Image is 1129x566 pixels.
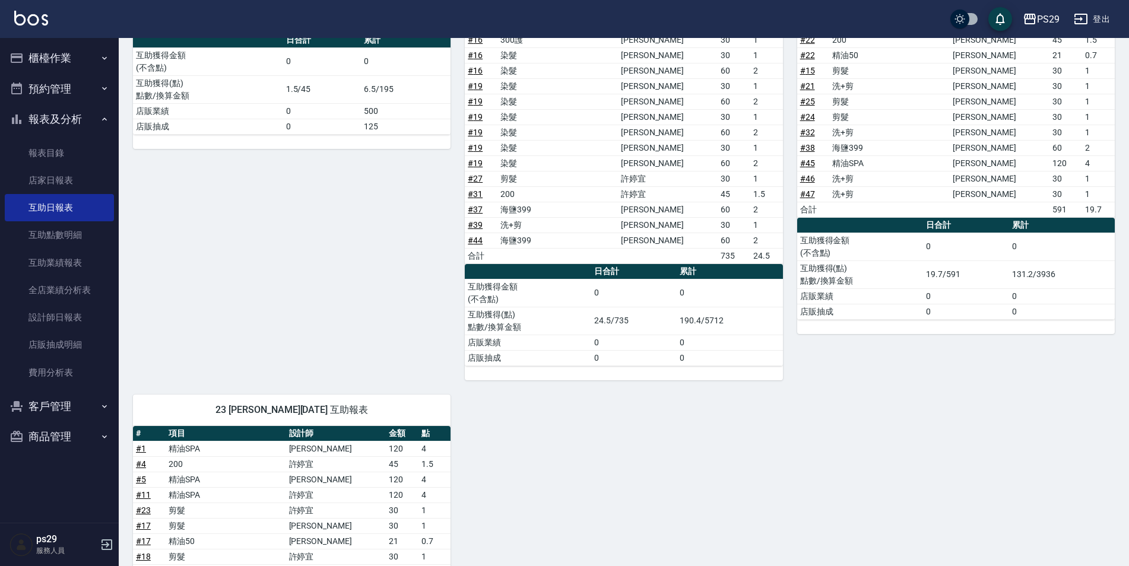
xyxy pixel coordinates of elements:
a: 互助業績報表 [5,249,114,276]
img: Logo [14,11,48,26]
h5: ps29 [36,533,97,545]
button: 預約管理 [5,74,114,104]
td: 1 [1082,94,1115,109]
td: 1 [1082,125,1115,140]
td: 30 [1049,109,1082,125]
td: 0 [677,335,782,350]
a: #19 [468,112,483,122]
a: #45 [800,158,815,168]
a: #18 [136,552,151,561]
td: 0 [1009,304,1115,319]
button: 商品管理 [5,421,114,452]
td: 合計 [465,248,497,263]
td: 剪髮 [829,94,950,109]
a: #16 [468,66,483,75]
td: 19.7/591 [923,260,1009,288]
td: [PERSON_NAME] [618,63,718,78]
a: 店販抽成明細 [5,331,114,358]
td: 0 [677,279,782,307]
a: 費用分析表 [5,359,114,386]
td: 0 [923,233,1009,260]
a: 全店業績分析表 [5,276,114,304]
a: #24 [800,112,815,122]
a: #46 [800,174,815,183]
td: 店販業績 [465,335,591,350]
th: 累計 [677,264,782,279]
td: 30 [1049,186,1082,202]
td: 1.5/45 [283,75,361,103]
td: 2 [750,63,783,78]
td: 2 [750,94,783,109]
td: [PERSON_NAME] [618,233,718,248]
td: 0 [923,288,1009,304]
td: 1 [750,217,783,233]
button: PS29 [1018,7,1064,31]
td: 1 [750,78,783,94]
td: [PERSON_NAME] [618,78,718,94]
td: 海鹽399 [497,233,618,248]
td: 剪髮 [166,503,286,518]
td: 剪髮 [166,549,286,564]
td: 0 [591,279,677,307]
th: 金額 [386,426,418,441]
td: [PERSON_NAME] [618,140,718,155]
td: 1 [750,109,783,125]
td: 精油50 [166,533,286,549]
td: 互助獲得(點) 點數/換算金額 [133,75,283,103]
td: 30 [1049,125,1082,140]
td: 0 [361,47,451,75]
td: 21 [386,533,418,549]
td: 店販抽成 [465,350,591,365]
a: #17 [136,521,151,530]
td: 0 [923,304,1009,319]
td: 0.7 [1082,47,1115,63]
td: [PERSON_NAME] [618,47,718,63]
td: 1 [750,140,783,155]
td: 2 [750,155,783,171]
td: 2 [750,125,783,140]
td: [PERSON_NAME] [950,155,1049,171]
table: a dense table [465,264,782,366]
td: [PERSON_NAME] [618,217,718,233]
td: [PERSON_NAME] [286,533,386,549]
td: 30 [1049,78,1082,94]
a: #17 [136,536,151,546]
th: 累計 [361,33,451,48]
a: #31 [468,189,483,199]
td: [PERSON_NAME] [950,171,1049,186]
a: #25 [800,97,815,106]
a: #37 [468,205,483,214]
td: 120 [386,441,418,456]
td: 1.5 [750,186,783,202]
td: 海鹽399 [497,202,618,217]
td: 洗+剪 [829,186,950,202]
a: 互助點數明細 [5,221,114,249]
td: 4 [418,472,451,487]
td: 海鹽399 [829,140,950,155]
td: 剪髮 [829,63,950,78]
td: 1 [1082,186,1115,202]
td: 2 [1082,140,1115,155]
td: 1.5 [1082,32,1115,47]
a: #44 [468,236,483,245]
td: 120 [1049,155,1082,171]
td: 互助獲得(點) 點數/換算金額 [465,307,591,335]
td: 許婷宜 [286,503,386,518]
td: 200 [497,186,618,202]
td: 洗+剪 [829,171,950,186]
a: #11 [136,490,151,500]
td: 500 [361,103,451,119]
td: 洗+剪 [829,78,950,94]
td: 剪髮 [166,518,286,533]
td: [PERSON_NAME] [618,155,718,171]
td: 0 [283,47,361,75]
button: 報表及分析 [5,104,114,135]
td: 19.7 [1082,202,1115,217]
th: 點 [418,426,451,441]
a: #16 [468,50,483,60]
td: 1 [1082,171,1115,186]
td: [PERSON_NAME] [286,518,386,533]
img: Person [9,533,33,557]
td: 精油SPA [829,155,950,171]
td: [PERSON_NAME] [950,125,1049,140]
